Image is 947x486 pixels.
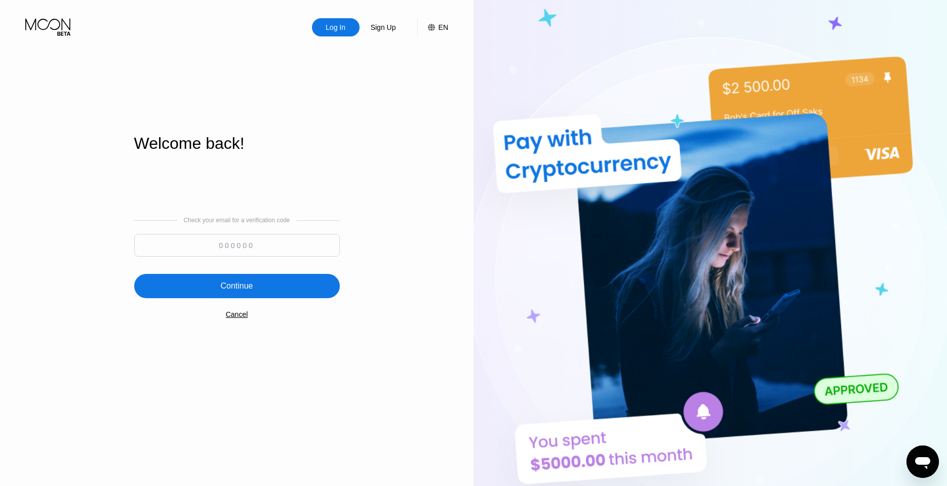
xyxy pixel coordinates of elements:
[220,281,253,291] div: Continue
[325,22,346,32] div: Log In
[439,23,448,31] div: EN
[226,310,248,318] div: Cancel
[183,217,290,224] div: Check your email for a verification code
[360,18,407,36] div: Sign Up
[134,274,340,298] div: Continue
[417,18,448,36] div: EN
[134,234,340,257] input: 000000
[370,22,397,32] div: Sign Up
[312,18,360,36] div: Log In
[134,134,340,153] div: Welcome back!
[906,445,939,478] iframe: Button to launch messaging window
